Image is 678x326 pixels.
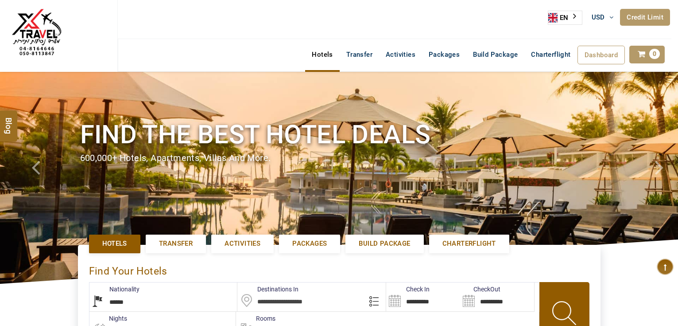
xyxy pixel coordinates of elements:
div: Find Your Hotels [89,256,589,282]
label: Check In [386,285,430,294]
span: Charterflight [442,239,496,248]
a: 0 [629,46,665,63]
label: nights [89,314,127,323]
span: Build Package [359,239,410,248]
span: 0 [649,49,660,59]
a: Credit Limit [620,9,670,26]
span: Activities [225,239,260,248]
label: Destinations In [237,285,298,294]
span: Dashboard [585,51,618,59]
a: Hotels [305,46,339,63]
a: Charterflight [524,46,577,63]
span: USD [592,13,605,21]
a: Build Package [345,235,423,253]
a: Hotels [89,235,140,253]
span: Charterflight [531,51,570,59]
label: Rooms [236,314,275,323]
a: Transfer [146,235,206,253]
a: Activities [379,46,422,63]
span: Blog [3,117,15,125]
span: Packages [292,239,327,248]
span: Transfer [159,239,193,248]
a: Build Package [466,46,524,63]
label: CheckOut [460,285,500,294]
h1: Find the best hotel deals [80,118,598,151]
img: The Royal Line Holidays [7,4,66,64]
a: Transfer [340,46,379,63]
a: Packages [279,235,340,253]
input: Search [386,283,460,311]
div: Language [548,11,582,25]
a: EN [548,11,582,24]
div: 600,000+ hotels, apartments, villas and more. [80,152,598,165]
a: Packages [422,46,466,63]
a: Activities [211,235,274,253]
label: Nationality [89,285,139,294]
input: Search [460,283,534,311]
a: Charterflight [429,235,509,253]
aside: Language selected: English [548,11,582,25]
span: Hotels [102,239,127,248]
